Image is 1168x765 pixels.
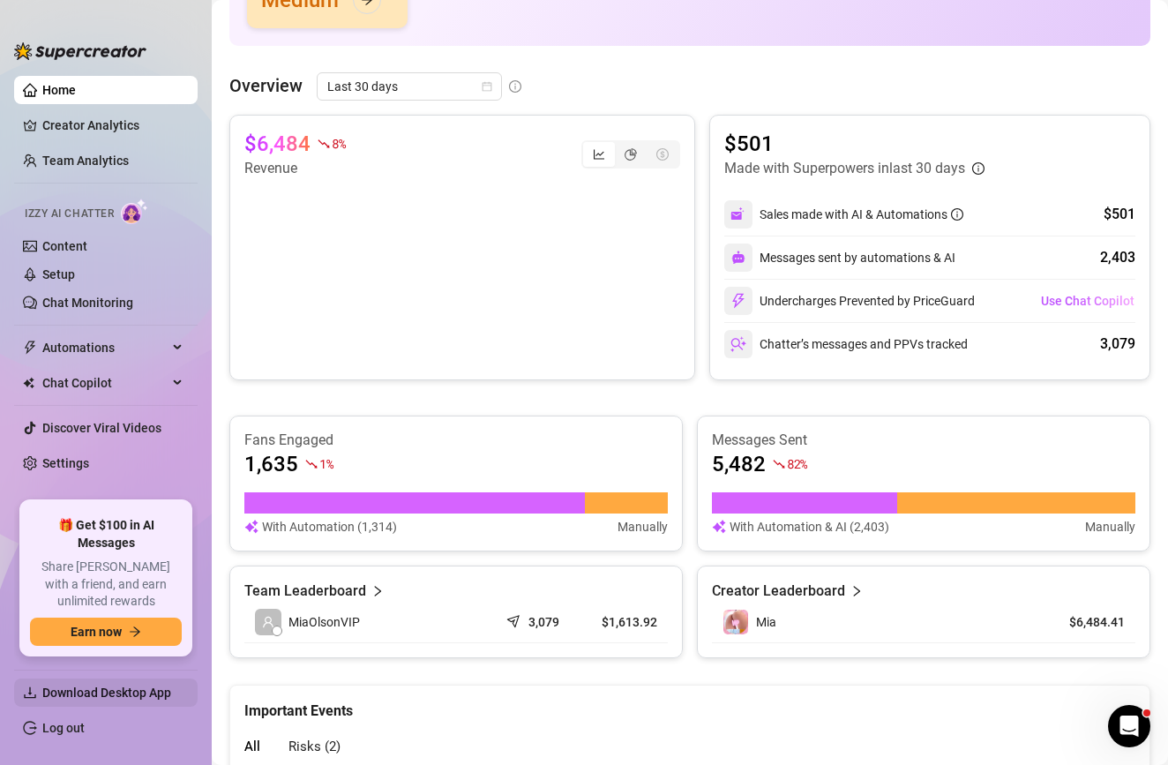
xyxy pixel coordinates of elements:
span: fall [773,458,785,470]
button: Use Chat Copilot [1040,287,1135,315]
span: Last 30 days [327,73,491,100]
article: Overview [229,72,303,99]
span: All [244,739,260,754]
img: svg%3e [730,336,746,352]
img: Chat Copilot [23,377,34,389]
img: logo-BBDzfeDw.svg [14,42,146,60]
span: right [850,581,863,602]
span: Share [PERSON_NAME] with a friend, and earn unlimited rewards [30,559,182,611]
article: 3,079 [528,613,559,631]
span: Mia [756,615,776,629]
article: Fans Engaged [244,431,668,450]
img: svg%3e [730,206,746,222]
span: pie-chart [625,148,637,161]
article: Manually [618,517,668,536]
span: calendar [482,81,492,92]
span: Chat Copilot [42,369,168,397]
img: svg%3e [731,251,745,265]
span: Use Chat Copilot [1041,294,1134,308]
button: Earn nowarrow-right [30,618,182,646]
img: Mia [723,610,748,634]
span: Download Desktop App [42,686,171,700]
span: 82 % [787,455,807,472]
span: fall [318,138,330,150]
a: Team Analytics [42,154,129,168]
span: Earn now [71,625,122,639]
span: info-circle [972,162,985,175]
div: 2,403 [1100,247,1135,268]
img: svg%3e [730,293,746,309]
span: 1 % [319,455,333,472]
div: Messages sent by automations & AI [724,244,955,272]
img: svg%3e [712,517,726,536]
article: Creator Leaderboard [712,581,845,602]
a: Content [42,239,87,253]
div: Sales made with AI & Automations [760,205,963,224]
span: user [262,616,274,628]
span: info-circle [509,80,521,93]
a: Chat Monitoring [42,296,133,310]
div: 3,079 [1100,334,1135,355]
article: With Automation (1,314) [262,517,397,536]
article: 5,482 [712,450,766,478]
article: $6,484 [244,130,311,158]
span: MiaOlsonVIP [288,612,360,632]
article: 1,635 [244,450,298,478]
span: thunderbolt [23,341,37,355]
div: segmented control [581,140,680,169]
span: info-circle [951,208,963,221]
img: svg%3e [244,517,258,536]
span: Risks ( 2 ) [288,739,341,754]
article: $1,613.92 [594,613,657,631]
article: Team Leaderboard [244,581,366,602]
a: Creator Analytics [42,111,183,139]
a: Log out [42,721,85,735]
span: Izzy AI Chatter [25,206,114,222]
article: Made with Superpowers in last 30 days [724,158,965,179]
iframe: Intercom live chat [1108,705,1150,747]
a: Settings [42,456,89,470]
span: fall [305,458,318,470]
div: $501 [1104,204,1135,225]
a: Home [42,83,76,97]
span: right [371,581,384,602]
span: download [23,686,37,700]
div: Important Events [244,686,1135,722]
span: Automations [42,334,168,362]
span: line-chart [593,148,605,161]
span: arrow-right [129,626,141,638]
a: Setup [42,267,75,281]
article: Messages Sent [712,431,1135,450]
div: Chatter’s messages and PPVs tracked [724,330,968,358]
article: Manually [1085,517,1135,536]
div: Undercharges Prevented by PriceGuard [724,287,975,315]
article: $501 [724,130,985,158]
span: 🎁 Get $100 in AI Messages [30,517,182,551]
article: $6,484.41 [1044,613,1125,631]
span: dollar-circle [656,148,669,161]
a: Discover Viral Videos [42,421,161,435]
span: send [506,611,524,628]
article: With Automation & AI (2,403) [730,517,889,536]
article: Revenue [244,158,345,179]
img: AI Chatter [121,199,148,224]
span: 8 % [332,135,345,152]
